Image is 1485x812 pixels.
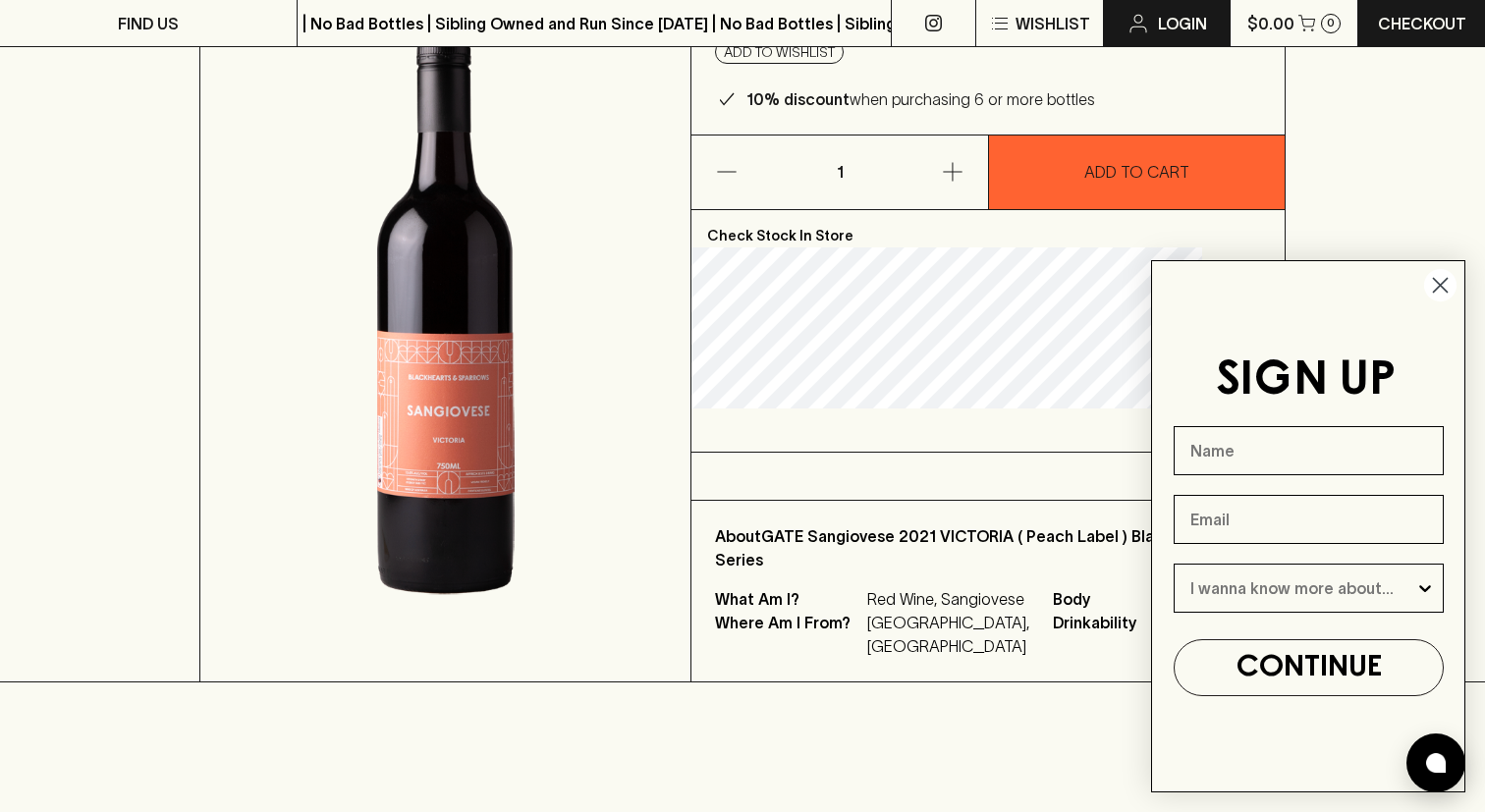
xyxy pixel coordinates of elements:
button: Add to wishlist [715,40,844,64]
button: ADD TO CART [989,135,1285,209]
input: Email [1174,495,1444,544]
button: Show Options [1415,565,1435,612]
p: when purchasing 6 or more bottles [746,87,1095,111]
p: Checkout [1378,12,1466,35]
p: Red Wine, Sangiovese [867,587,1029,611]
span: Body [1053,587,1200,611]
p: Wishlist [1016,12,1090,35]
p: FIND US [118,12,179,35]
input: Name [1174,426,1444,475]
p: 0 [1327,18,1335,28]
input: I wanna know more about... [1190,565,1415,612]
p: [GEOGRAPHIC_DATA], [GEOGRAPHIC_DATA] [867,611,1029,658]
img: bubble-icon [1426,753,1446,773]
p: 1 [816,135,863,209]
span: Drinkability [1053,611,1200,634]
button: CONTINUE [1174,639,1444,696]
span: SIGN UP [1216,358,1396,404]
button: Close dialog [1423,268,1457,302]
p: About GATE Sangiovese 2021 VICTORIA ( Peach Label ) Blackhearts Series [715,524,1261,571]
p: Login [1158,12,1207,35]
p: Check Stock In Store [691,210,1285,247]
p: $0.00 [1247,12,1294,35]
div: FLYOUT Form [1131,241,1485,812]
p: ADD TO CART [1084,160,1189,184]
b: 10% discount [746,90,850,108]
p: Where Am I From? [715,611,862,658]
p: What Am I? [715,587,862,611]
